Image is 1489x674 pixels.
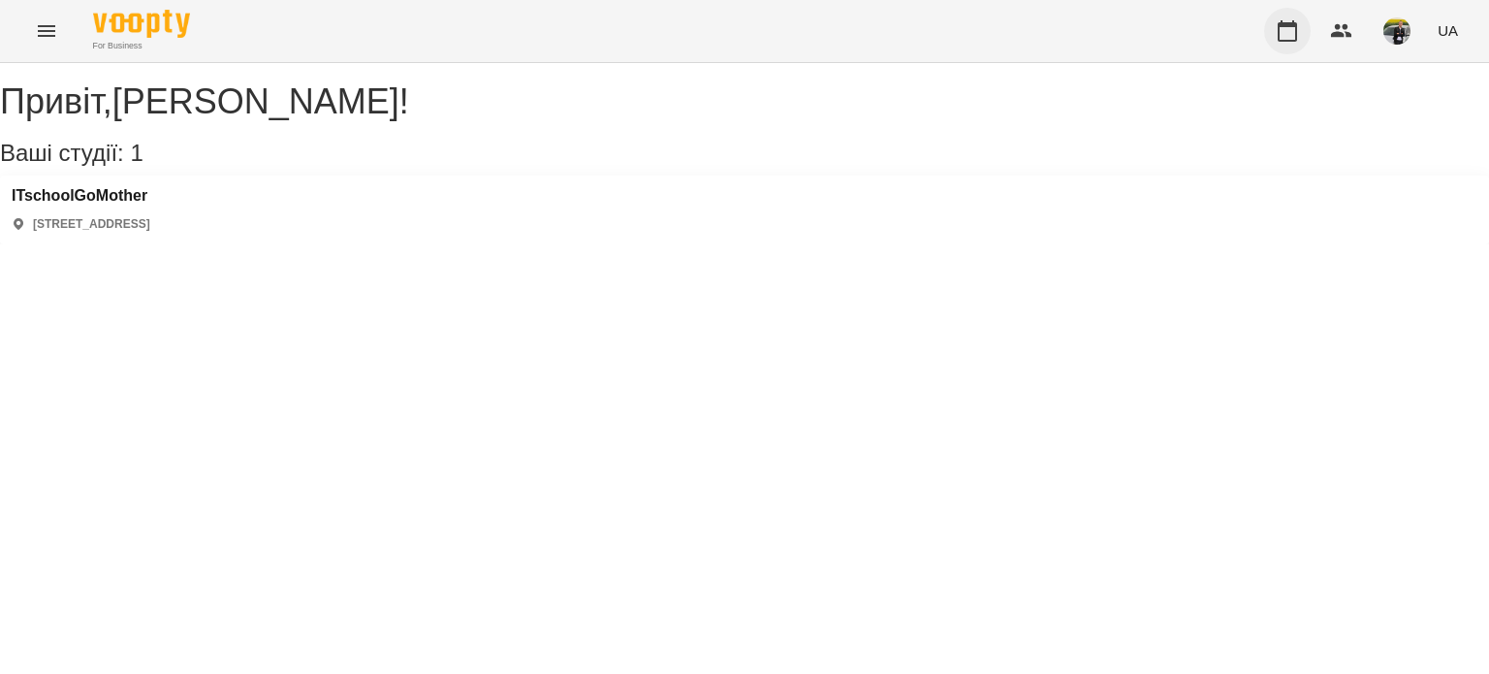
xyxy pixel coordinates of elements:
p: [STREET_ADDRESS] [33,216,150,233]
img: a92d573242819302f0c564e2a9a4b79e.jpg [1383,17,1410,45]
span: 1 [130,140,143,166]
span: For Business [93,40,190,52]
button: UA [1430,13,1466,48]
img: Voopty Logo [93,10,190,38]
button: Menu [23,8,70,54]
span: UA [1438,20,1458,41]
a: ITschoolGoMother [12,187,150,205]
